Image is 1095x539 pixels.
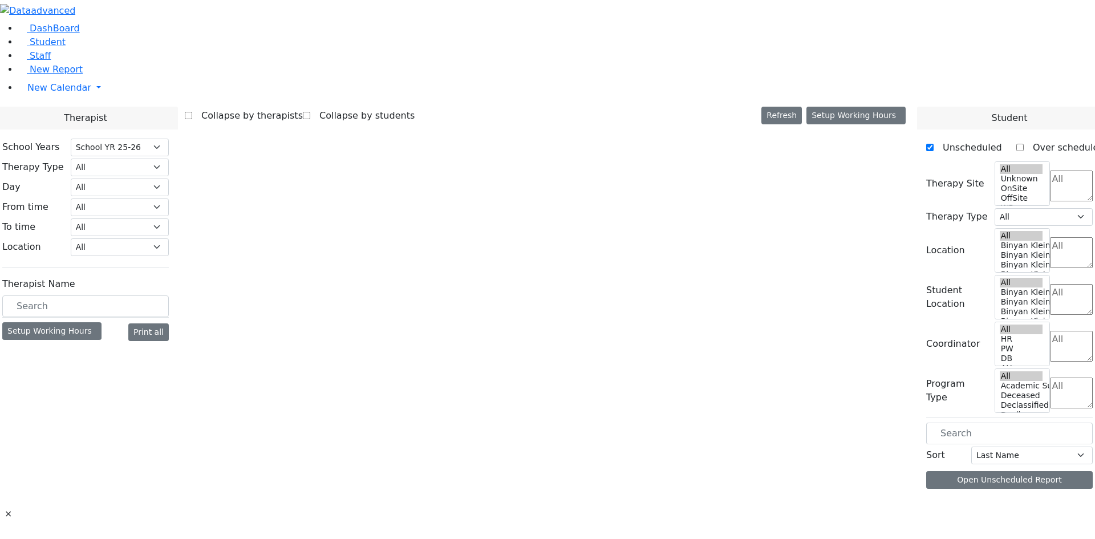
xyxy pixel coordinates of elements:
[1000,307,1043,317] option: Binyan Klein 3
[1000,371,1043,381] option: All
[926,244,965,257] label: Location
[1000,270,1043,279] option: Binyan Klein 2
[18,37,66,47] a: Student
[926,423,1093,444] input: Search
[1050,284,1093,315] textarea: Search
[1000,193,1043,203] option: OffSite
[1000,297,1043,307] option: Binyan Klein 4
[1000,287,1043,297] option: Binyan Klein 5
[1000,174,1043,184] option: Unknown
[18,64,83,75] a: New Report
[1000,334,1043,344] option: HR
[926,283,988,311] label: Student Location
[27,82,91,93] span: New Calendar
[5,507,12,521] span: ×
[18,76,1095,99] a: New Calendar
[1000,260,1043,270] option: Binyan Klein 3
[2,322,102,340] div: Setup Working Hours
[1000,344,1043,354] option: PW
[2,240,41,254] label: Location
[1000,278,1043,287] option: All
[1000,241,1043,250] option: Binyan Klein 5
[2,160,64,174] label: Therapy Type
[1000,325,1043,334] option: All
[30,23,80,34] span: DashBoard
[30,37,66,47] span: Student
[926,337,980,351] label: Coordinator
[1050,171,1093,201] textarea: Search
[2,180,21,194] label: Day
[926,210,988,224] label: Therapy Type
[1000,410,1043,420] option: Declines
[128,323,169,341] button: Print all
[30,50,51,61] span: Staff
[310,107,415,125] label: Collapse by students
[991,111,1027,125] span: Student
[926,377,988,404] label: Program Type
[192,107,303,125] label: Collapse by therapists
[1000,381,1043,391] option: Academic Support
[1050,331,1093,362] textarea: Search
[934,139,1002,157] label: Unscheduled
[1000,231,1043,241] option: All
[1050,237,1093,268] textarea: Search
[2,295,169,317] input: Search
[18,50,51,61] a: Staff
[806,107,906,124] button: Setup Working Hours
[30,64,83,75] span: New Report
[64,111,107,125] span: Therapist
[1000,391,1043,400] option: Deceased
[1000,363,1043,373] option: AH
[1000,354,1043,363] option: DB
[926,448,945,462] label: Sort
[1050,378,1093,408] textarea: Search
[1000,400,1043,410] option: Declassified
[1000,203,1043,213] option: WP
[2,220,35,234] label: To time
[761,107,802,124] button: Refresh
[1000,317,1043,326] option: Binyan Klein 2
[1000,250,1043,260] option: Binyan Klein 4
[18,23,80,34] a: DashBoard
[926,177,984,191] label: Therapy Site
[926,471,1093,489] button: Open Unscheduled Report
[1000,164,1043,174] option: All
[2,200,48,214] label: From time
[1000,184,1043,193] option: OnSite
[2,277,75,291] label: Therapist Name
[2,140,59,154] label: School Years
